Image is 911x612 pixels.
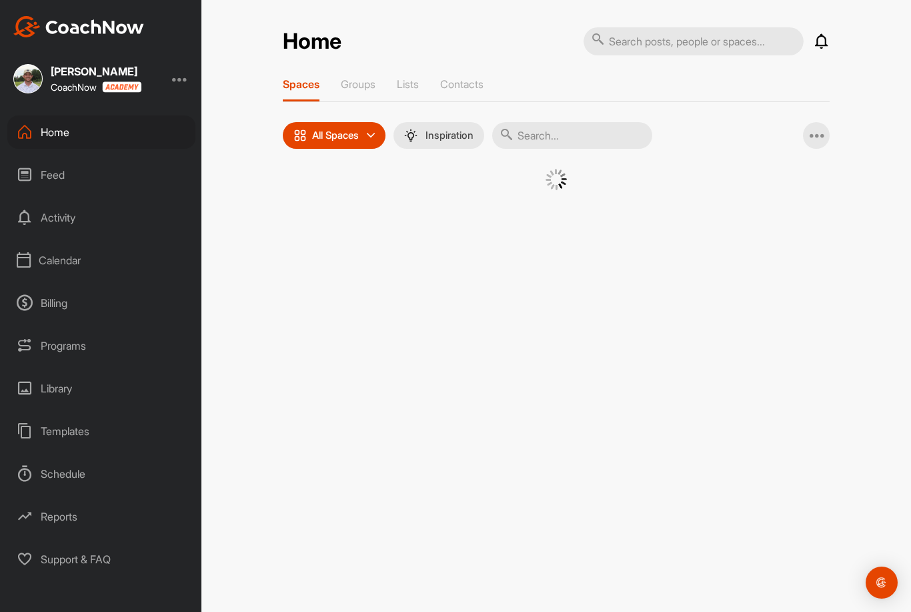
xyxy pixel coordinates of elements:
[425,130,474,141] p: Inspiration
[440,77,484,91] p: Contacts
[7,457,195,491] div: Schedule
[7,158,195,192] div: Feed
[293,129,307,142] img: icon
[7,329,195,362] div: Programs
[51,66,141,77] div: [PERSON_NAME]
[7,500,195,533] div: Reports
[7,372,195,405] div: Library
[7,543,195,576] div: Support & FAQ
[312,130,359,141] p: All Spaces
[546,169,567,190] img: G6gVgL6ErOh57ABN0eRmCEwV0I4iEi4d8EwaPGI0tHgoAbU4EAHFLEQAh+QQFCgALACwIAA4AGAASAAAEbHDJSesaOCdk+8xg...
[283,29,341,55] h2: Home
[13,64,43,93] img: square_5982f9cf0095e9dd271e6d30cf84447a.jpg
[283,77,319,91] p: Spaces
[7,115,195,149] div: Home
[7,414,195,448] div: Templates
[404,129,417,142] img: menuIcon
[492,122,652,149] input: Search...
[7,286,195,320] div: Billing
[397,77,419,91] p: Lists
[7,244,195,277] div: Calendar
[584,27,804,55] input: Search posts, people or spaces...
[102,81,141,93] img: CoachNow acadmey
[51,81,141,93] div: CoachNow
[7,201,195,234] div: Activity
[341,77,375,91] p: Groups
[866,567,898,599] div: Open Intercom Messenger
[13,16,144,37] img: CoachNow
